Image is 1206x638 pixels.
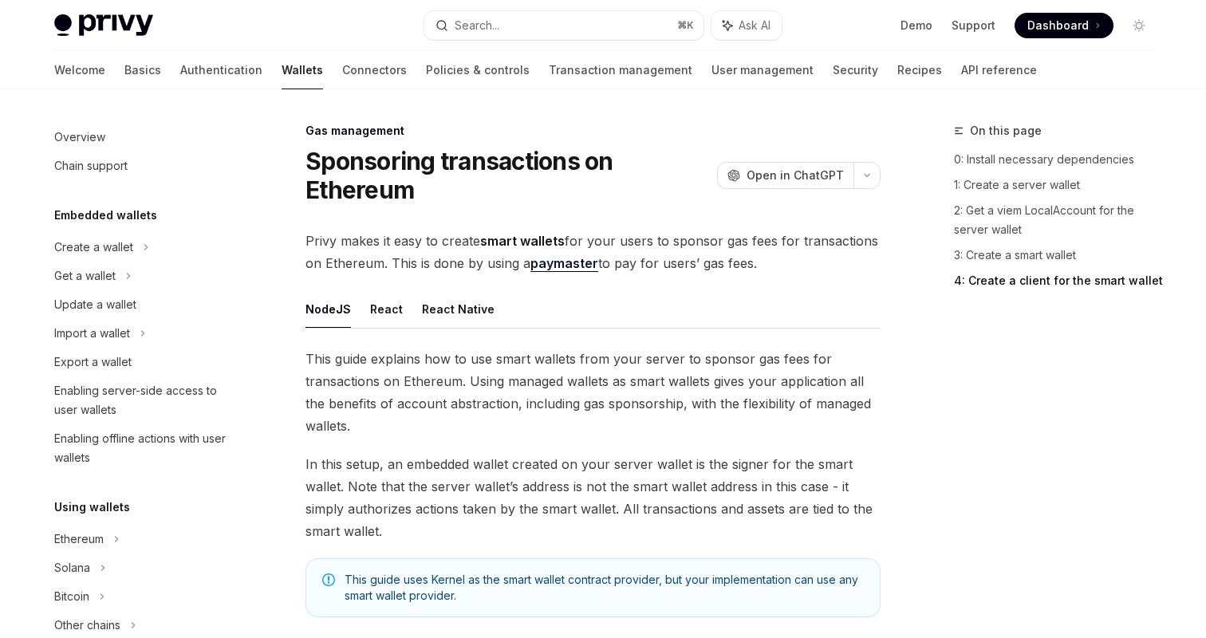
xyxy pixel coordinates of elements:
div: Enabling server-side access to user wallets [54,381,236,419]
a: Export a wallet [41,348,246,376]
button: Ask AI [711,11,782,40]
a: 1: Create a server wallet [954,172,1165,198]
span: In this setup, an embedded wallet created on your server wallet is the signer for the smart walle... [305,453,881,542]
a: Welcome [54,51,105,89]
button: NodeJS [305,290,351,328]
button: Toggle dark mode [1126,13,1152,38]
svg: Note [322,573,335,586]
a: Connectors [342,51,407,89]
span: Dashboard [1027,18,1089,33]
a: 0: Install necessary dependencies [954,147,1165,172]
span: This guide uses Kernel as the smart wallet contract provider, but your implementation can use any... [345,572,864,604]
button: React Native [422,290,495,328]
a: Demo [901,18,932,33]
a: 4: Create a client for the smart wallet [954,268,1165,293]
span: On this page [970,121,1042,140]
div: Gas management [305,123,881,139]
a: Enabling server-side access to user wallets [41,376,246,424]
a: Wallets [282,51,323,89]
div: Bitcoin [54,587,89,606]
a: paymaster [530,255,598,272]
img: light logo [54,14,153,37]
a: User management [711,51,814,89]
div: Other chains [54,616,120,635]
span: ⌘ K [677,19,694,32]
strong: smart wallets [480,233,565,249]
h5: Embedded wallets [54,206,157,225]
div: Solana [54,558,90,577]
div: Enabling offline actions with user wallets [54,429,236,467]
div: Chain support [54,156,128,175]
span: Open in ChatGPT [747,167,844,183]
div: Overview [54,128,105,147]
a: Overview [41,123,246,152]
a: Support [952,18,995,33]
a: Chain support [41,152,246,180]
div: Search... [455,16,499,35]
a: Policies & controls [426,51,530,89]
a: Authentication [180,51,262,89]
span: Ask AI [739,18,770,33]
a: API reference [961,51,1037,89]
button: React [370,290,403,328]
div: Ethereum [54,530,104,549]
a: 3: Create a smart wallet [954,242,1165,268]
a: Transaction management [549,51,692,89]
div: Import a wallet [54,324,130,343]
button: Search...⌘K [424,11,703,40]
div: Update a wallet [54,295,136,314]
a: Enabling offline actions with user wallets [41,424,246,472]
a: Security [833,51,878,89]
span: This guide explains how to use smart wallets from your server to sponsor gas fees for transaction... [305,348,881,437]
h5: Using wallets [54,498,130,517]
div: Create a wallet [54,238,133,257]
a: Recipes [897,51,942,89]
button: Open in ChatGPT [717,162,853,189]
h1: Sponsoring transactions on Ethereum [305,147,711,204]
a: Basics [124,51,161,89]
a: Update a wallet [41,290,246,319]
a: 2: Get a viem LocalAccount for the server wallet [954,198,1165,242]
span: Privy makes it easy to create for your users to sponsor gas fees for transactions on Ethereum. Th... [305,230,881,274]
a: Dashboard [1015,13,1113,38]
div: Get a wallet [54,266,116,286]
div: Export a wallet [54,352,132,372]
